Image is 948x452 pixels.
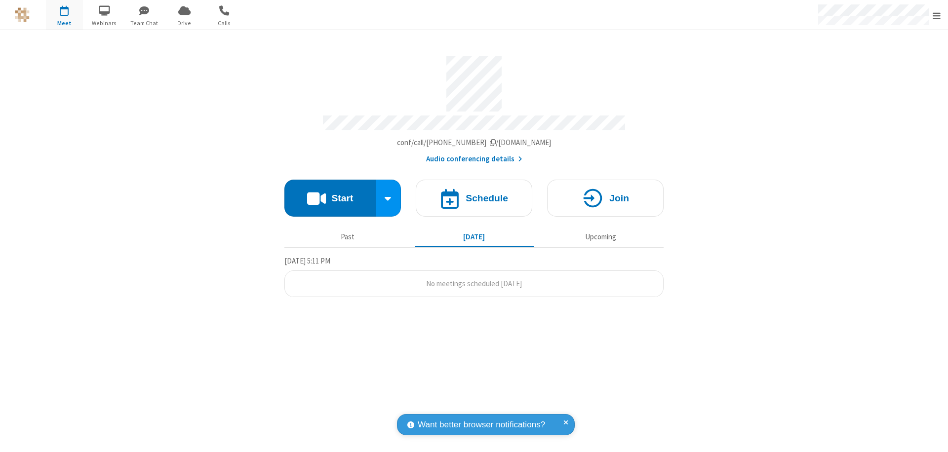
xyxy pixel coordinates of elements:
[415,227,534,246] button: [DATE]
[284,180,376,217] button: Start
[426,279,522,288] span: No meetings scheduled [DATE]
[397,138,552,147] span: Copy my meeting room link
[331,193,353,203] h4: Start
[284,255,664,298] section: Today's Meetings
[126,19,163,28] span: Team Chat
[284,256,330,265] span: [DATE] 5:11 PM
[284,49,664,165] section: Account details
[426,153,522,165] button: Audio conferencing details
[416,180,532,217] button: Schedule
[541,227,660,246] button: Upcoming
[376,180,401,217] div: Start conference options
[609,193,629,203] h4: Join
[466,193,508,203] h4: Schedule
[86,19,123,28] span: Webinars
[397,137,552,149] button: Copy my meeting room linkCopy my meeting room link
[418,418,545,431] span: Want better browser notifications?
[166,19,203,28] span: Drive
[547,180,664,217] button: Join
[206,19,243,28] span: Calls
[15,7,30,22] img: QA Selenium DO NOT DELETE OR CHANGE
[46,19,83,28] span: Meet
[288,227,407,246] button: Past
